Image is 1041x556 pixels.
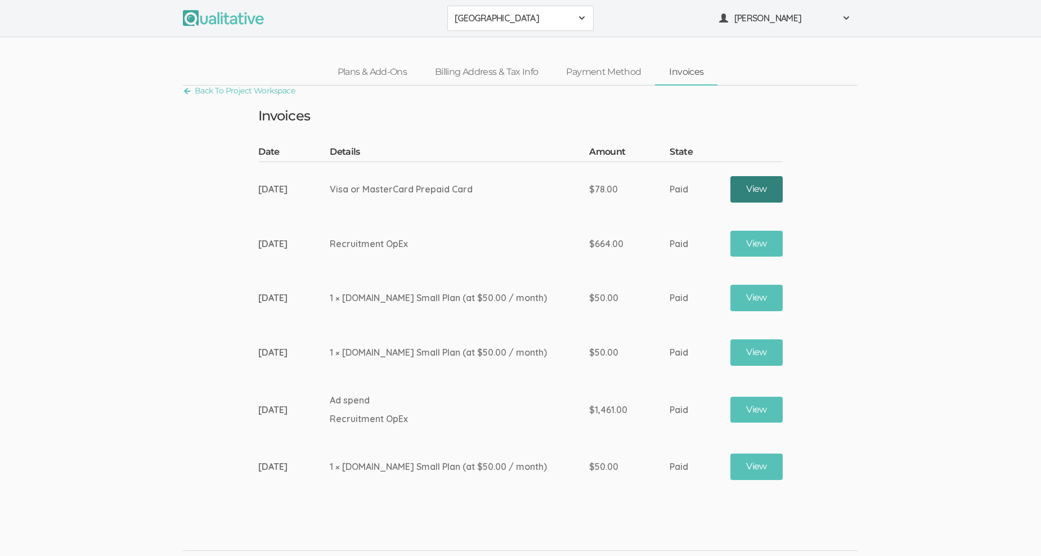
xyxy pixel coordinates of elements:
td: Paid [670,325,730,380]
h3: Invoices [258,109,309,123]
img: Qualitative [183,10,264,26]
td: [DATE] [258,325,330,380]
div: 1 × [DOMAIN_NAME] Small Plan (at $50.00 / month) [330,292,547,304]
td: [DATE] [258,440,330,494]
td: $78.00 [589,162,670,216]
th: Details [330,146,589,162]
div: Visa or MasterCard Prepaid Card [330,183,547,196]
div: Ad spend [330,394,547,407]
td: [DATE] [258,217,330,271]
div: 1 × [DOMAIN_NAME] Small Plan (at $50.00 / month) [330,346,547,359]
a: View [730,285,782,311]
span: [PERSON_NAME] [734,12,836,25]
td: Paid [670,217,730,271]
a: View [730,231,782,257]
td: $664.00 [589,217,670,271]
td: $1,461.00 [589,380,670,440]
th: Date [258,146,330,162]
td: Paid [670,162,730,216]
div: 1 × [DOMAIN_NAME] Small Plan (at $50.00 / month) [330,460,547,473]
td: Paid [670,380,730,440]
td: Paid [670,271,730,325]
a: View [730,454,782,480]
div: Recruitment OpEx [330,237,547,250]
span: [GEOGRAPHIC_DATA] [455,12,572,25]
td: [DATE] [258,162,330,216]
td: [DATE] [258,271,330,325]
td: $50.00 [589,440,670,494]
a: Invoices [655,60,717,84]
a: View [730,176,782,203]
td: Paid [670,440,730,494]
button: [GEOGRAPHIC_DATA] [447,6,594,31]
div: Recruitment OpEx [330,412,547,425]
td: $50.00 [589,271,670,325]
a: View [730,397,782,423]
a: Payment Method [552,60,655,84]
th: State [670,146,730,162]
td: [DATE] [258,380,330,440]
td: $50.00 [589,325,670,380]
a: Billing Address & Tax Info [421,60,552,84]
a: View [730,339,782,366]
a: Back To Project Workspace [183,83,295,98]
th: Amount [589,146,670,162]
a: Plans & Add-Ons [324,60,421,84]
button: [PERSON_NAME] [712,6,858,31]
